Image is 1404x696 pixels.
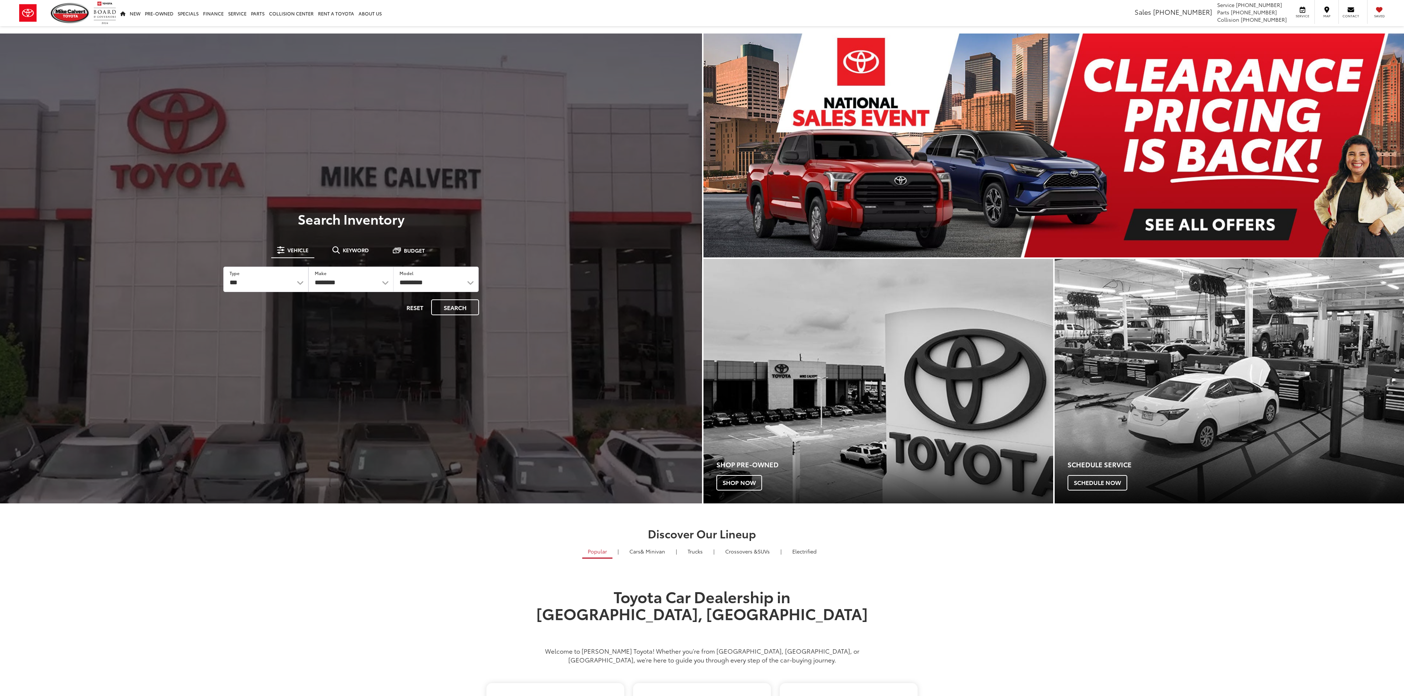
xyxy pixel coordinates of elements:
[230,270,240,276] label: Type
[399,270,413,276] label: Model
[287,247,308,253] span: Vehicle
[1068,475,1127,491] span: Schedule Now
[616,548,621,555] li: |
[712,548,716,555] li: |
[716,461,1053,468] h4: Shop Pre-Owned
[1217,8,1229,16] span: Parts
[703,259,1053,503] div: Toyota
[400,299,430,315] button: Reset
[531,588,873,639] h1: Toyota Car Dealership in [GEOGRAPHIC_DATA], [GEOGRAPHIC_DATA]
[531,646,873,664] p: Welcome to [PERSON_NAME] Toyota! Whether you’re from [GEOGRAPHIC_DATA], [GEOGRAPHIC_DATA], or [GE...
[1217,16,1239,23] span: Collision
[720,545,775,558] a: SUVs
[703,34,1404,257] div: carousel slide number 1 of 1
[1241,16,1287,23] span: [PHONE_NUMBER]
[1135,7,1151,17] span: Sales
[1371,14,1387,18] span: Saved
[315,270,326,276] label: Make
[787,545,822,558] a: Electrified
[624,545,671,558] a: Cars
[1342,14,1359,18] span: Contact
[779,548,783,555] li: |
[431,299,479,315] button: Search
[725,548,758,555] span: Crossovers &
[1319,14,1335,18] span: Map
[703,34,1404,257] img: Clearance Pricing Is Back
[640,548,665,555] span: & Minivan
[703,34,1404,257] section: Carousel section with vehicle pictures - may contain disclaimers.
[1236,1,1282,8] span: [PHONE_NUMBER]
[31,211,671,226] h3: Search Inventory
[442,527,962,539] h2: Discover Our Lineup
[703,259,1053,503] a: Shop Pre-Owned Shop Now
[674,548,679,555] li: |
[582,545,612,559] a: Popular
[343,247,369,253] span: Keyword
[716,475,762,491] span: Shop Now
[1231,8,1277,16] span: [PHONE_NUMBER]
[1294,14,1311,18] span: Service
[1217,1,1234,8] span: Service
[404,248,425,253] span: Budget
[682,545,708,558] a: Trucks
[1153,7,1212,17] span: [PHONE_NUMBER]
[51,3,90,23] img: Mike Calvert Toyota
